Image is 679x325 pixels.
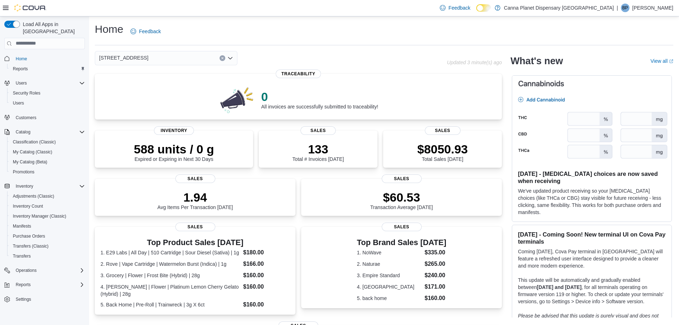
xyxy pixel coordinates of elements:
div: All invoices are successfully submitted to traceability! [261,90,378,110]
span: Inventory [154,126,194,135]
button: Open list of options [227,55,233,61]
span: Adjustments (Classic) [13,193,54,199]
a: Security Roles [10,89,43,97]
span: Reports [13,66,28,72]
button: Inventory Manager (Classic) [7,211,88,221]
button: Users [7,98,88,108]
span: Catalog [16,129,30,135]
span: Reports [16,282,31,288]
p: 0 [261,90,378,104]
dd: $160.00 [243,283,290,291]
p: Updated 3 minute(s) ago [447,60,502,65]
span: Sales [175,223,215,231]
span: Sales [382,223,422,231]
strong: [DATE] and [DATE] [537,284,581,290]
button: Home [1,54,88,64]
dt: 5. Back Home | Pre-Roll | Trainwreck | 3g X 6ct [101,301,240,308]
button: Adjustments (Classic) [7,191,88,201]
div: Avg Items Per Transaction [DATE] [158,190,233,210]
dt: 1. E29 Labs | All Day | 510 Cartridge | Sour Diesel (Sativa) | 1g [101,249,240,256]
span: [STREET_ADDRESS] [99,54,148,62]
span: Users [13,100,24,106]
a: Customers [13,113,39,122]
h3: [DATE] - Coming Soon! New terminal UI on Cova Pay terminals [518,231,666,245]
dd: $180.00 [243,248,290,257]
button: Settings [1,294,88,304]
dt: 2. Naturae [357,260,422,268]
button: Operations [13,266,40,275]
span: Users [10,99,85,107]
h3: [DATE] - [MEDICAL_DATA] choices are now saved when receiving [518,170,666,184]
dt: 1. NoWave [357,249,422,256]
span: Classification (Classic) [13,139,56,145]
p: $8050.93 [417,142,468,156]
span: Users [13,79,85,87]
button: Inventory Count [7,201,88,211]
h3: Top Brand Sales [DATE] [357,238,446,247]
h3: Top Product Sales [DATE] [101,238,290,247]
button: Catalog [13,128,33,136]
span: Feedback [139,28,161,35]
span: Manifests [13,223,31,229]
a: Promotions [10,168,37,176]
button: My Catalog (Classic) [7,147,88,157]
button: Manifests [7,221,88,231]
dd: $335.00 [425,248,446,257]
span: Inventory Count [10,202,85,210]
div: Total # Invoices [DATE] [292,142,344,162]
a: Purchase Orders [10,232,48,240]
input: Dark Mode [476,4,491,12]
span: Adjustments (Classic) [10,192,85,200]
dd: $160.00 [425,294,446,303]
span: Manifests [10,222,85,230]
button: My Catalog (Beta) [7,157,88,167]
span: Transfers [13,253,31,259]
a: Home [13,55,30,63]
span: Operations [16,268,37,273]
h2: What's new [510,55,563,67]
button: Catalog [1,127,88,137]
p: 133 [292,142,344,156]
p: $60.53 [370,190,433,204]
p: [PERSON_NAME] [632,4,673,12]
button: Purchase Orders [7,231,88,241]
a: Transfers [10,252,34,260]
span: Purchase Orders [13,233,45,239]
dt: 2. Rove | Vape Cartridge | Watermelon Burst (Indica) | 1g [101,260,240,268]
button: Reports [7,64,88,74]
span: Customers [13,113,85,122]
button: Users [1,78,88,88]
span: Inventory [13,182,85,191]
span: Sales [175,174,215,183]
div: Expired or Expiring in Next 30 Days [134,142,214,162]
a: Classification (Classic) [10,138,59,146]
a: Reports [10,65,31,73]
span: Home [16,56,27,62]
span: Catalog [13,128,85,136]
button: Transfers (Classic) [7,241,88,251]
span: Transfers (Classic) [13,243,48,249]
p: 588 units / 0 g [134,142,214,156]
img: Cova [14,4,46,11]
a: Manifests [10,222,34,230]
span: Purchase Orders [10,232,85,240]
button: Reports [1,280,88,290]
button: Transfers [7,251,88,261]
a: Adjustments (Classic) [10,192,57,200]
a: Inventory Manager (Classic) [10,212,69,220]
button: Inventory [1,181,88,191]
p: Coming [DATE], Cova Pay terminal in [GEOGRAPHIC_DATA] will feature a refreshed user interface des... [518,248,666,269]
p: Canna Planet Dispensary [GEOGRAPHIC_DATA] [504,4,614,12]
span: Promotions [13,169,35,175]
button: Security Roles [7,88,88,98]
dt: 3. Grocery | Flower | Frost Bite (Hybrid) | 28g [101,272,240,279]
a: Transfers (Classic) [10,242,51,250]
dd: $171.00 [425,283,446,291]
button: Inventory [13,182,36,191]
a: View allExternal link [650,58,673,64]
span: Classification (Classic) [10,138,85,146]
button: Reports [13,280,34,289]
span: Home [13,54,85,63]
dd: $265.00 [425,260,446,268]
